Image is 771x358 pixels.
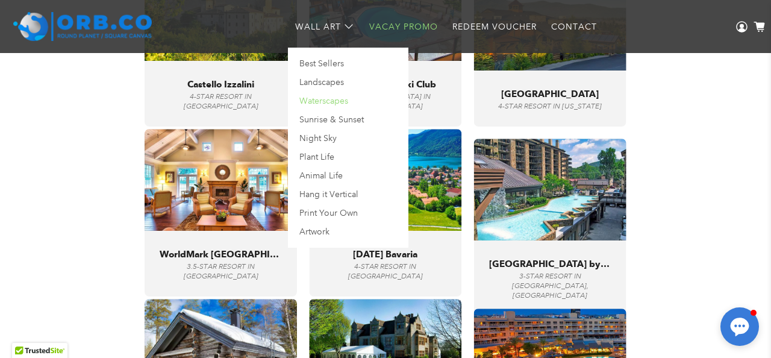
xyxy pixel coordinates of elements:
a: Artwork [295,225,402,238]
button: Open chat window [720,307,759,346]
span: 3-[GEOGRAPHIC_DATA] in [GEOGRAPHIC_DATA] [340,92,431,111]
span: [GEOGRAPHIC_DATA] [501,89,599,99]
a: Night Sky [295,132,402,151]
a: Plant Life [295,151,402,169]
a: Print Your Own [295,207,402,225]
span: 3-STAR RESORT in [GEOGRAPHIC_DATA], [GEOGRAPHIC_DATA] [512,272,588,300]
span: Castello Izzalini [187,79,254,90]
span: 3.5-STAR RESORT in [GEOGRAPHIC_DATA] [184,262,258,281]
a: Hang it Vertical [295,188,402,207]
span: [GEOGRAPHIC_DATA] by Exploria Resorts [489,259,611,269]
a: Animal Life [295,169,402,188]
span: [DATE] Bavaria [353,249,417,260]
a: Wall Art [288,11,362,43]
a: Contact [544,11,604,43]
a: Best Sellers [295,57,402,76]
span: Tahoe Beach & Ski Club [334,79,436,90]
a: Redeem Voucher [445,11,544,43]
span: 4-STAR RESORT in [GEOGRAPHIC_DATA] [348,262,423,281]
a: Sunrise & Sunset [295,113,402,132]
span: WorldMark [GEOGRAPHIC_DATA] [160,249,282,260]
a: Waterscapes [295,95,402,113]
a: Landscapes [295,76,402,95]
a: Vacay Promo [362,11,445,43]
span: 4-STAR RESORT in [GEOGRAPHIC_DATA] [184,92,258,111]
span: 4-STAR RESORT in [US_STATE] [498,102,602,111]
